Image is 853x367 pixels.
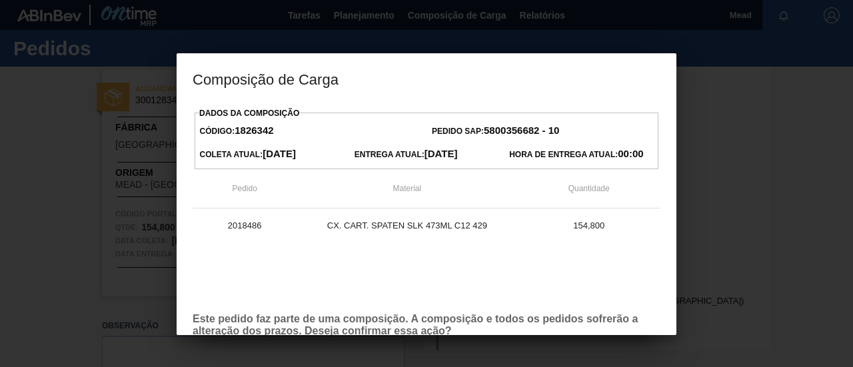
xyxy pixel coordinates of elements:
[193,313,660,337] p: Este pedido faz parte de uma composição. A composição e todos os pedidos sofrerão a alteração dos...
[425,148,458,159] strong: [DATE]
[355,150,458,159] span: Entrega Atual:
[200,150,296,159] span: Coleta Atual:
[235,125,273,136] strong: 1826342
[193,208,297,242] td: 2018486
[568,184,610,193] span: Quantidade
[393,184,422,193] span: Material
[517,208,660,242] td: 154,800
[618,148,643,159] strong: 00:00
[232,184,257,193] span: Pedido
[509,150,643,159] span: Hora de Entrega Atual:
[199,109,299,118] label: Dados da Composição
[297,208,517,242] td: CX. CART. SPATEN SLK 473ML C12 429
[200,127,274,136] span: Código:
[432,127,559,136] span: Pedido SAP:
[263,148,296,159] strong: [DATE]
[177,53,676,104] h3: Composição de Carga
[484,125,559,136] strong: 5800356682 - 10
